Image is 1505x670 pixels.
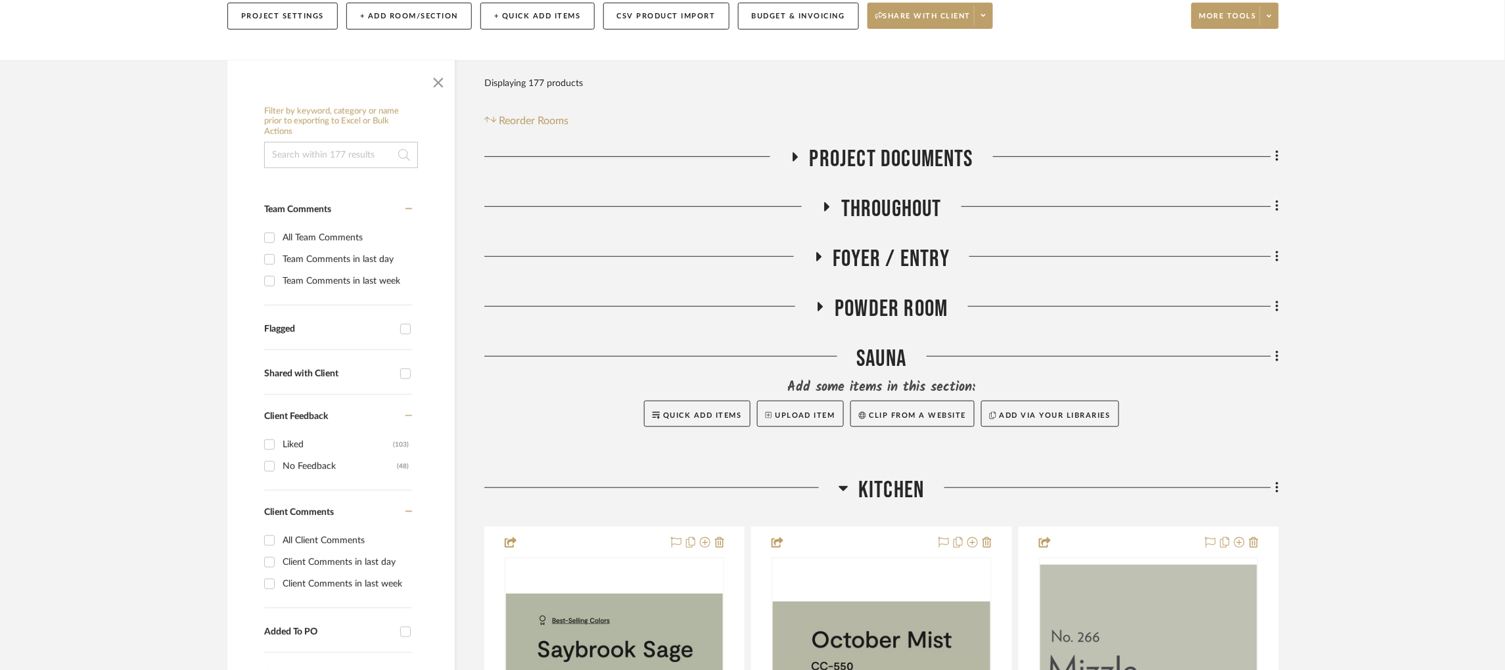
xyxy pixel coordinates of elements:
[603,3,729,30] button: CSV Product Import
[484,113,569,129] button: Reorder Rooms
[425,67,451,93] button: Close
[283,249,409,270] div: Team Comments in last day
[283,456,397,477] div: No Feedback
[1192,3,1279,29] button: More tools
[858,476,924,504] span: Kitchen
[663,412,742,419] span: Quick Add Items
[1199,11,1257,31] span: More tools
[484,70,583,97] div: Displaying 177 products
[850,401,975,427] button: Clip from a website
[227,3,338,30] button: Project Settings
[868,3,994,29] button: Share with client
[738,3,859,30] button: Budget & Invoicing
[283,271,409,292] div: Team Comments in last week
[397,456,409,477] div: (48)
[264,324,394,335] div: Flagged
[981,401,1119,427] button: Add via your libraries
[835,295,948,323] span: Powder Room
[264,205,331,214] span: Team Comments
[810,145,973,173] span: Project Documents
[264,508,334,517] span: Client Comments
[841,195,942,223] span: Throughout
[875,11,971,31] span: Share with client
[484,378,1279,397] div: Add some items in this section:
[480,3,595,30] button: + Quick Add Items
[283,573,409,594] div: Client Comments in last week
[499,113,569,129] span: Reorder Rooms
[346,3,472,30] button: + Add Room/Section
[264,368,394,380] div: Shared with Client
[264,106,418,137] h6: Filter by keyword, category or name prior to exporting to Excel or Bulk Actions
[283,530,409,551] div: All Client Comments
[283,552,409,573] div: Client Comments in last day
[283,227,409,248] div: All Team Comments
[833,245,950,273] span: Foyer / Entry
[644,401,751,427] button: Quick Add Items
[393,434,409,455] div: (103)
[264,142,418,168] input: Search within 177 results
[264,627,394,638] div: Added To PO
[283,434,393,455] div: Liked
[264,412,328,421] span: Client Feedback
[757,401,844,427] button: Upload Item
